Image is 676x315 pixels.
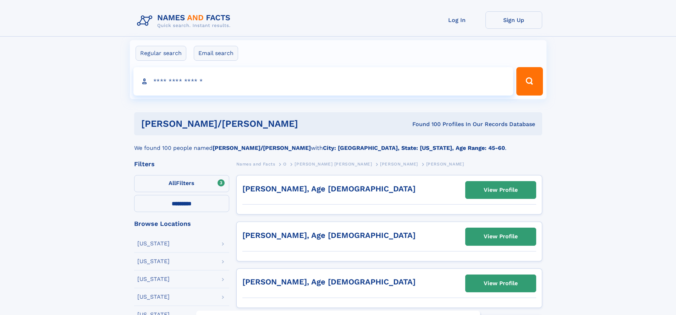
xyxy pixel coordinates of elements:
[137,294,170,300] div: [US_STATE]
[141,119,355,128] h1: [PERSON_NAME]/[PERSON_NAME]
[134,11,236,31] img: Logo Names and Facts
[136,46,186,61] label: Regular search
[466,181,536,199] a: View Profile
[426,162,464,167] span: [PERSON_NAME]
[242,277,416,286] a: [PERSON_NAME], Age [DEMOGRAPHIC_DATA]
[137,259,170,264] div: [US_STATE]
[134,161,229,167] div: Filters
[485,11,542,29] a: Sign Up
[242,231,416,240] a: [PERSON_NAME], Age [DEMOGRAPHIC_DATA]
[134,175,229,192] label: Filters
[283,159,287,168] a: O
[295,162,372,167] span: [PERSON_NAME] [PERSON_NAME]
[484,228,518,245] div: View Profile
[133,67,513,96] input: search input
[323,145,505,151] b: City: [GEOGRAPHIC_DATA], State: [US_STATE], Age Range: 45-60
[516,67,543,96] button: Search Button
[429,11,485,29] a: Log In
[380,162,418,167] span: [PERSON_NAME]
[484,182,518,198] div: View Profile
[236,159,275,168] a: Names and Facts
[484,275,518,292] div: View Profile
[283,162,287,167] span: O
[137,276,170,282] div: [US_STATE]
[466,228,536,245] a: View Profile
[295,159,372,168] a: [PERSON_NAME] [PERSON_NAME]
[137,241,170,246] div: [US_STATE]
[242,184,416,193] a: [PERSON_NAME], Age [DEMOGRAPHIC_DATA]
[466,275,536,292] a: View Profile
[134,135,542,152] div: We found 100 people named with .
[134,221,229,227] div: Browse Locations
[380,159,418,168] a: [PERSON_NAME]
[213,145,311,151] b: [PERSON_NAME]/[PERSON_NAME]
[355,120,535,128] div: Found 100 Profiles In Our Records Database
[194,46,238,61] label: Email search
[169,180,176,186] span: All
